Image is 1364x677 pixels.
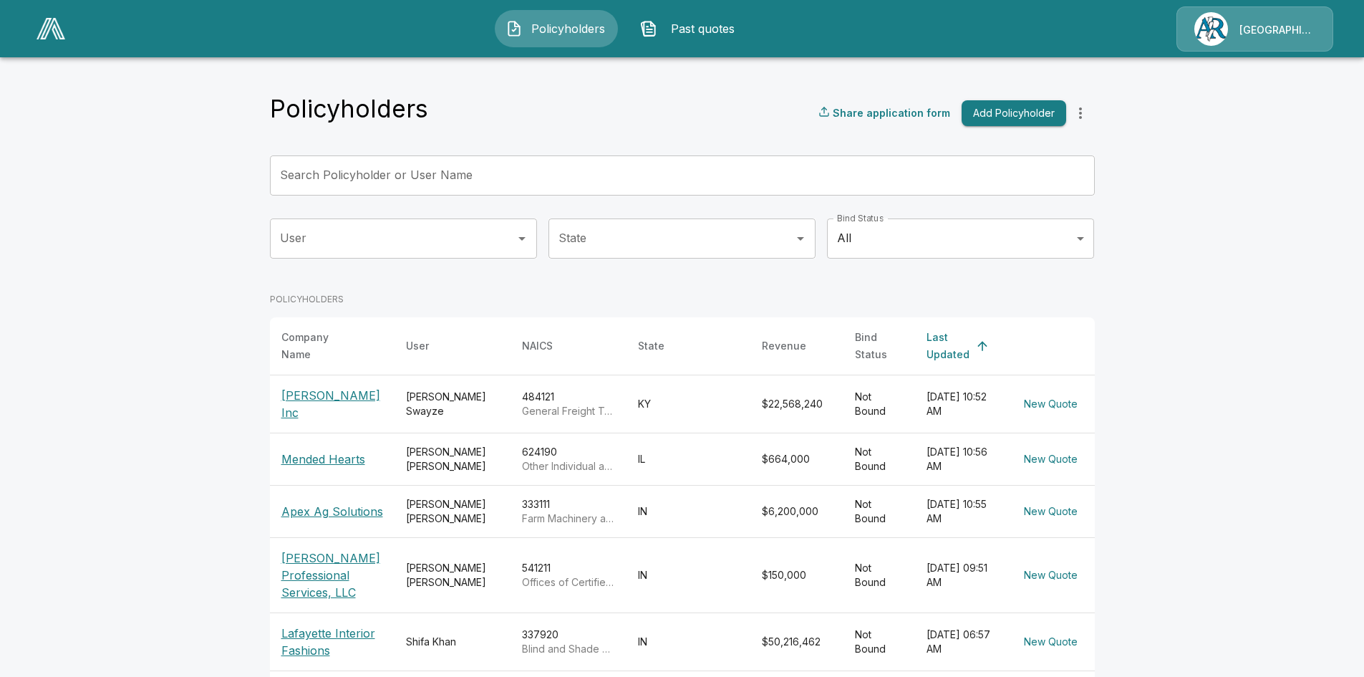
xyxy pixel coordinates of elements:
[506,20,523,37] img: Policyholders Icon
[522,497,615,526] div: 333111
[406,497,499,526] div: [PERSON_NAME] [PERSON_NAME]
[1018,629,1083,656] button: New Quote
[843,433,915,485] td: Not Bound
[843,485,915,537] td: Not Bound
[915,485,1007,537] td: [DATE] 10:55 AM
[281,387,383,421] p: [PERSON_NAME] Inc
[270,94,428,124] h4: Policyholders
[956,100,1066,127] a: Add Policyholder
[837,212,884,224] label: Bind Status
[522,561,615,590] div: 541211
[750,537,843,613] td: $150,000
[522,642,615,656] p: Blind and Shade Manufacturing
[281,549,383,601] p: [PERSON_NAME] Professional Services, LLC
[640,20,657,37] img: Past quotes Icon
[281,451,383,468] p: Mended Hearts
[843,375,915,433] td: Not Bound
[627,433,750,485] td: IL
[37,18,65,39] img: AA Logo
[406,635,499,649] div: Shifa Khan
[1018,446,1083,473] button: New Quote
[1018,562,1083,589] button: New Quote
[843,317,915,375] th: Bind Status
[790,229,811,249] button: Open
[522,575,615,590] p: Offices of Certified Public Accountants
[522,337,553,355] div: NAICS
[915,375,1007,433] td: [DATE] 10:52 AM
[281,329,357,363] div: Company Name
[627,537,750,613] td: IN
[750,375,843,433] td: $22,568,240
[528,20,607,37] span: Policyholders
[750,485,843,537] td: $6,200,000
[833,105,950,120] p: Share application form
[1018,391,1083,418] button: New Quote
[1194,12,1228,46] img: Agency Icon
[915,613,1007,671] td: [DATE] 06:57 AM
[281,625,383,659] p: Lafayette Interior Fashions
[843,537,915,613] td: Not Bound
[406,445,499,474] div: [PERSON_NAME] [PERSON_NAME]
[522,628,615,656] div: 337920
[750,433,843,485] td: $664,000
[962,100,1066,127] button: Add Policyholder
[627,485,750,537] td: IN
[629,10,753,47] button: Past quotes IconPast quotes
[915,537,1007,613] td: [DATE] 09:51 AM
[1018,499,1083,525] button: New Quote
[627,375,750,433] td: KY
[915,433,1007,485] td: [DATE] 10:56 AM
[827,219,1094,259] div: All
[638,337,664,355] div: State
[522,445,615,474] div: 624190
[522,459,615,474] p: Other Individual and Family Services
[843,613,915,671] td: Not Bound
[762,337,806,355] div: Revenue
[522,404,615,418] p: General Freight Trucking, Long-Distance, Truckload
[522,390,615,418] div: 484121
[1239,23,1315,37] p: [GEOGRAPHIC_DATA]/[PERSON_NAME]
[406,390,499,418] div: [PERSON_NAME] Swayze
[281,503,383,520] p: Apex Ag Solutions
[495,10,618,47] button: Policyholders IconPolicyholders
[1066,99,1095,128] button: more
[927,329,969,363] div: Last Updated
[522,512,615,526] p: Farm Machinery and Equipment Manufacturing
[406,561,499,590] div: [PERSON_NAME] [PERSON_NAME]
[406,337,429,355] div: User
[627,613,750,671] td: IN
[512,229,532,249] button: Open
[270,293,1095,306] p: POLICYHOLDERS
[1176,6,1333,52] a: Agency Icon[GEOGRAPHIC_DATA]/[PERSON_NAME]
[750,613,843,671] td: $50,216,462
[663,20,742,37] span: Past quotes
